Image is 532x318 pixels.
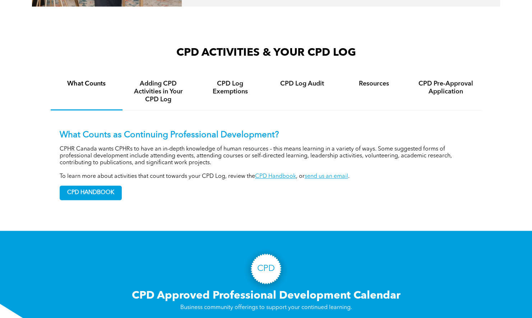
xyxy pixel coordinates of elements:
[305,174,348,179] a: send us an email
[60,185,122,200] a: CPD HANDBOOK
[129,80,188,103] h4: Adding CPD Activities in Your CPD Log
[273,80,332,88] h4: CPD Log Audit
[60,146,473,166] p: CPHR Canada wants CPHRs to have an in-depth knowledge of human resources – this means learning in...
[344,80,403,88] h4: Resources
[416,80,475,96] h4: CPD Pre-Approval Application
[257,264,275,274] h3: CPD
[201,80,260,96] h4: CPD Log Exemptions
[60,130,473,140] p: What Counts as Continuing Professional Development?
[57,80,116,88] h4: What Counts
[176,47,356,58] span: CPD ACTIVITIES & YOUR CPD LOG
[132,290,401,301] span: CPD Approved Professional Development Calendar
[60,173,473,180] p: To learn more about activities that count towards your CPD Log, review the , or .
[255,174,296,179] a: CPD Handbook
